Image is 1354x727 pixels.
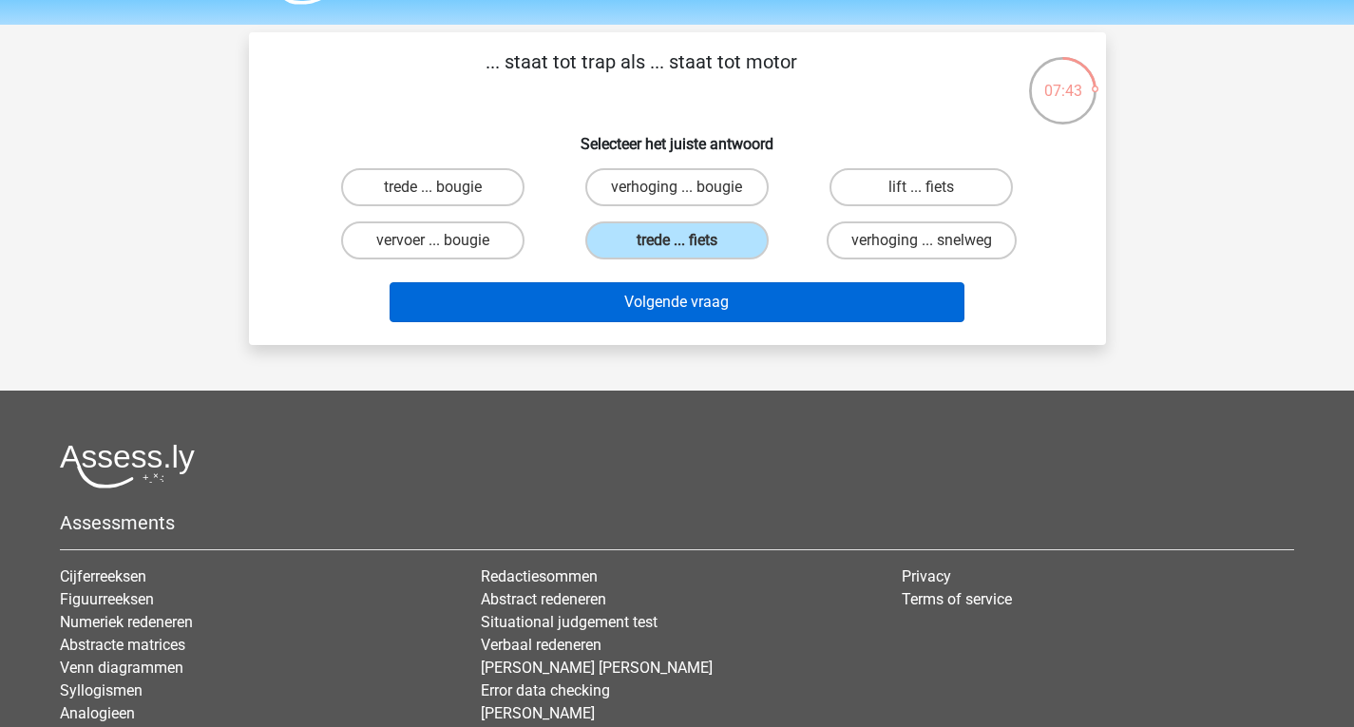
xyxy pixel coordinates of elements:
[481,704,595,722] a: [PERSON_NAME]
[60,704,135,722] a: Analogieen
[481,567,598,585] a: Redactiesommen
[830,168,1013,206] label: lift ... fiets
[390,282,964,322] button: Volgende vraag
[279,120,1076,153] h6: Selecteer het juiste antwoord
[60,681,143,699] a: Syllogismen
[481,659,713,677] a: [PERSON_NAME] [PERSON_NAME]
[1027,55,1098,103] div: 07:43
[585,168,769,206] label: verhoging ... bougie
[341,221,524,259] label: vervoer ... bougie
[60,636,185,654] a: Abstracte matrices
[827,221,1017,259] label: verhoging ... snelweg
[481,636,601,654] a: Verbaal redeneren
[481,681,610,699] a: Error data checking
[279,48,1004,105] p: ... staat tot trap als ... staat tot motor
[60,511,1294,534] h5: Assessments
[481,613,658,631] a: Situational judgement test
[481,590,606,608] a: Abstract redeneren
[341,168,524,206] label: trede ... bougie
[902,567,951,585] a: Privacy
[60,567,146,585] a: Cijferreeksen
[902,590,1012,608] a: Terms of service
[60,659,183,677] a: Venn diagrammen
[60,590,154,608] a: Figuurreeksen
[585,221,769,259] label: trede ... fiets
[60,444,195,488] img: Assessly logo
[60,613,193,631] a: Numeriek redeneren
